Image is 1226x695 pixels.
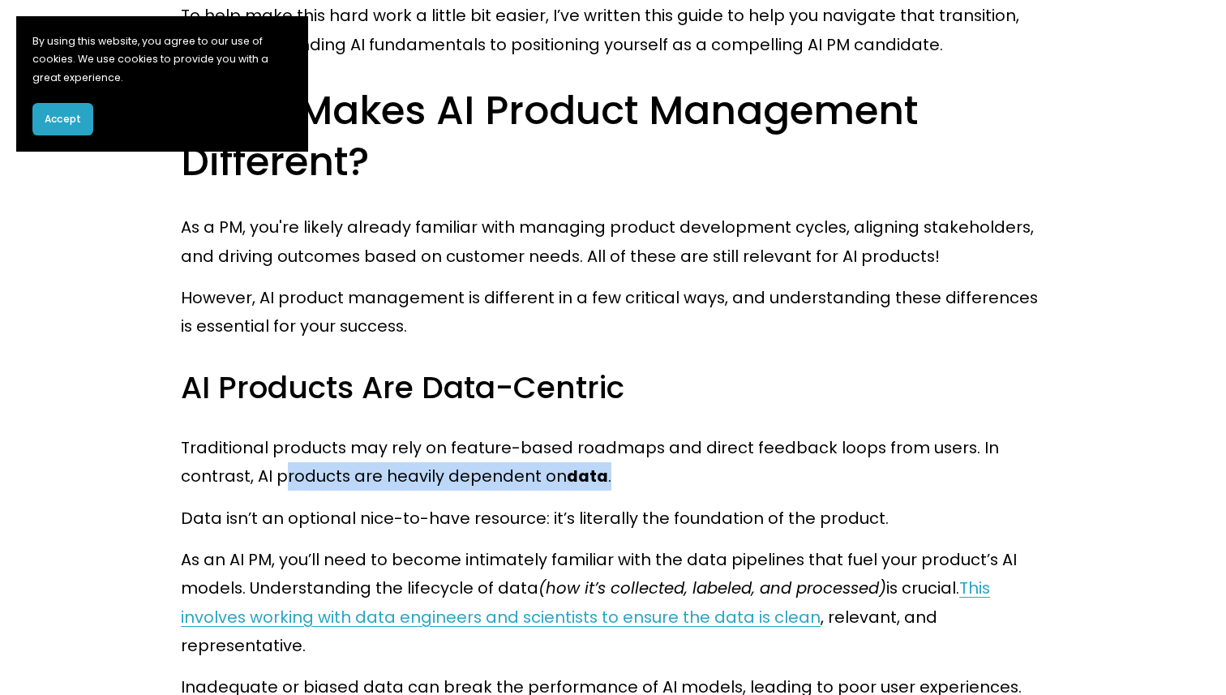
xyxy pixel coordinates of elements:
em: (how it’s collected, labeled, and processed) [538,577,886,599]
p: As an AI PM, you’ll need to become intimately familiar with the data pipelines that fuel your pro... [181,546,1045,660]
strong: data [567,465,608,487]
p: However, AI product management is different in a few critical ways, and understanding these diffe... [181,284,1045,341]
section: Cookie banner [16,16,308,152]
h3: AI Products Are Data-Centric [181,367,1045,408]
p: Data isn’t an optional nice-to-have resource: it’s literally the foundation of the product. [181,504,1045,533]
span: Accept [45,112,81,127]
p: By using this website, you agree to our use of cookies. We use cookies to provide you with a grea... [32,32,292,87]
p: As a PM, you're likely already familiar with managing product development cycles, aligning stakeh... [181,213,1045,271]
p: Traditional products may rely on feature-based roadmaps and direct feedback loops from users. In ... [181,434,1045,491]
a: This involves working with data engineers and scientists to ensure the data is clean [181,577,990,628]
p: To help make this hard work a little bit easier, I’ve written this guide to help you navigate tha... [181,2,1045,59]
h2: What Makes AI Product Management Different? [181,85,1045,187]
button: Accept [32,103,93,135]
